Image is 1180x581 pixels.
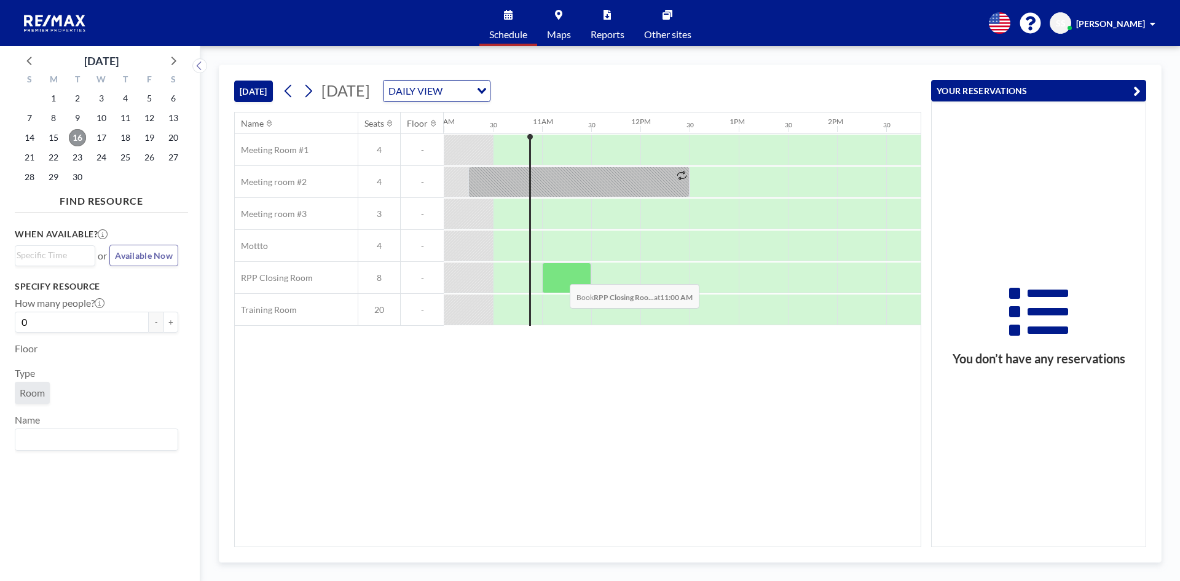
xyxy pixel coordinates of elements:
div: 30 [686,121,694,129]
span: Saturday, September 20, 2025 [165,129,182,146]
span: Thursday, September 4, 2025 [117,90,134,107]
span: 4 [358,240,400,251]
span: Sunday, September 14, 2025 [21,129,38,146]
span: Tuesday, September 23, 2025 [69,149,86,166]
span: Room [20,387,45,399]
span: Meeting room #2 [235,176,307,188]
span: Other sites [644,30,691,39]
b: RPP Closing Roo... [594,293,654,302]
span: [PERSON_NAME] [1076,18,1145,29]
span: Friday, September 5, 2025 [141,90,158,107]
span: Saturday, September 13, 2025 [165,109,182,127]
span: Mottto [235,240,268,251]
span: Tuesday, September 30, 2025 [69,168,86,186]
button: - [149,312,163,333]
span: RPP Closing Room [235,272,313,283]
span: Sunday, September 28, 2025 [21,168,38,186]
div: F [137,73,161,89]
span: Schedule [489,30,527,39]
span: Thursday, September 18, 2025 [117,129,134,146]
div: 30 [490,121,497,129]
div: M [42,73,66,89]
div: Seats [364,118,384,129]
span: Monday, September 15, 2025 [45,129,62,146]
span: Wednesday, September 24, 2025 [93,149,110,166]
button: Available Now [109,245,178,266]
span: Thursday, September 25, 2025 [117,149,134,166]
span: Saturday, September 27, 2025 [165,149,182,166]
span: - [401,208,444,219]
span: - [401,272,444,283]
span: Monday, September 22, 2025 [45,149,62,166]
div: 12PM [631,117,651,126]
span: Maps [547,30,571,39]
div: Name [241,118,264,129]
div: W [90,73,114,89]
div: S [18,73,42,89]
div: [DATE] [84,52,119,69]
span: Saturday, September 6, 2025 [165,90,182,107]
span: Meeting Room #1 [235,144,309,156]
span: 4 [358,144,400,156]
span: Training Room [235,304,297,315]
span: Tuesday, September 2, 2025 [69,90,86,107]
div: Floor [407,118,428,129]
button: + [163,312,178,333]
input: Search for option [17,248,88,262]
span: Friday, September 26, 2025 [141,149,158,166]
div: 2PM [828,117,843,126]
span: Monday, September 1, 2025 [45,90,62,107]
button: YOUR RESERVATIONS [931,80,1146,101]
span: 4 [358,176,400,188]
span: Friday, September 19, 2025 [141,129,158,146]
div: Search for option [15,246,95,264]
button: [DATE] [234,81,273,102]
div: Search for option [15,429,178,450]
label: Name [15,414,40,426]
label: How many people? [15,297,104,309]
span: Wednesday, September 17, 2025 [93,129,110,146]
div: T [66,73,90,89]
span: Meeting room #3 [235,208,307,219]
div: 30 [785,121,792,129]
div: 1PM [730,117,745,126]
input: Search for option [446,83,470,99]
span: Monday, September 8, 2025 [45,109,62,127]
label: Floor [15,342,37,355]
div: 30 [883,121,891,129]
span: Monday, September 29, 2025 [45,168,62,186]
span: Tuesday, September 9, 2025 [69,109,86,127]
span: Tuesday, September 16, 2025 [69,129,86,146]
h4: FIND RESOURCE [15,190,188,207]
span: [DATE] [321,81,370,100]
div: Search for option [383,81,490,101]
span: Sunday, September 21, 2025 [21,149,38,166]
span: - [401,176,444,188]
label: Type [15,367,35,379]
h3: You don’t have any reservations [932,351,1146,366]
span: SS [1056,18,1066,29]
span: or [98,250,107,262]
span: Thursday, September 11, 2025 [117,109,134,127]
div: S [161,73,185,89]
span: Sunday, September 7, 2025 [21,109,38,127]
span: 20 [358,304,400,315]
span: Wednesday, September 10, 2025 [93,109,110,127]
span: - [401,304,444,315]
img: organization-logo [20,11,91,36]
span: 8 [358,272,400,283]
div: 30 [588,121,596,129]
div: T [113,73,137,89]
b: 11:00 AM [660,293,693,302]
span: Reports [591,30,624,39]
span: Wednesday, September 3, 2025 [93,90,110,107]
span: Friday, September 12, 2025 [141,109,158,127]
span: Available Now [115,250,173,261]
div: 11AM [533,117,553,126]
span: 3 [358,208,400,219]
span: - [401,144,444,156]
span: DAILY VIEW [386,83,445,99]
span: Book at [570,284,699,309]
h3: Specify resource [15,281,178,292]
div: 10AM [435,117,455,126]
